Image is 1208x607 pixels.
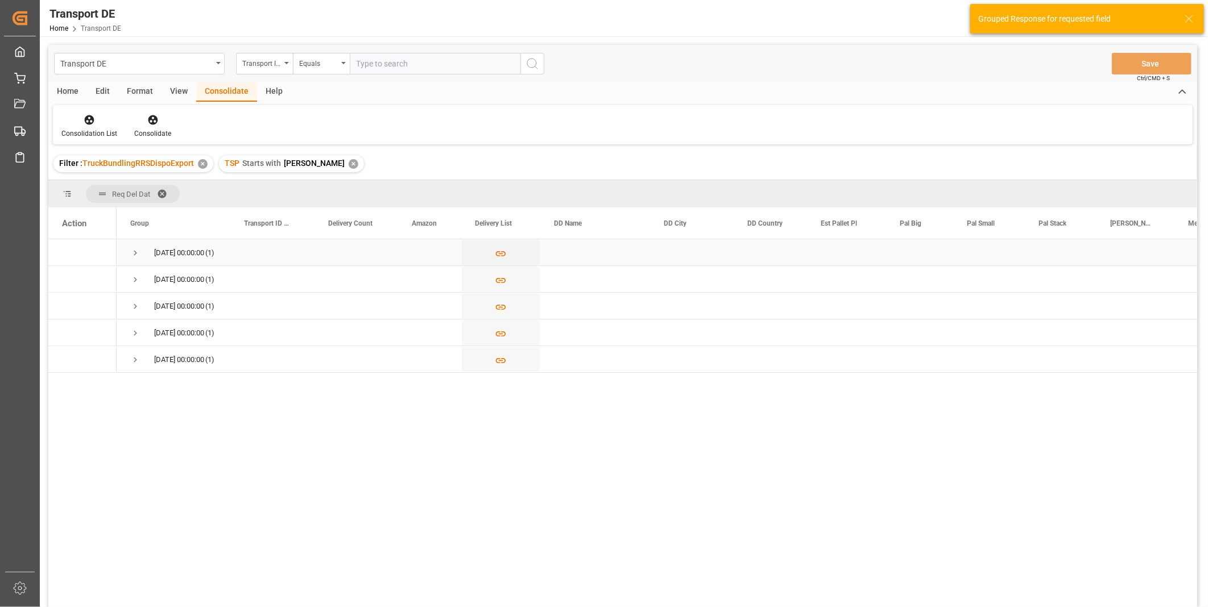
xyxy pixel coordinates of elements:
span: Group [130,219,149,227]
div: Action [62,218,86,228]
div: Equals [299,56,338,69]
span: Pal Stack [1039,219,1066,227]
div: Help [257,82,291,102]
span: Filter : [59,159,82,168]
span: DD City [664,219,686,227]
div: [DATE] 00:00:00 [154,267,204,293]
a: Home [49,24,68,32]
button: open menu [293,53,350,74]
div: Consolidate [196,82,257,102]
span: TruckBundlingRRSDispoExport [82,159,194,168]
span: [PERSON_NAME] [1110,219,1151,227]
div: Grouped Response for requested field [978,13,1174,25]
span: Delivery List [475,219,512,227]
button: Save [1112,53,1192,74]
div: ✕ [349,159,358,169]
div: Consolidation List [61,128,117,139]
div: [DATE] 00:00:00 [154,293,204,319]
div: View [162,82,196,102]
div: Transport DE [60,56,212,70]
div: Edit [87,82,118,102]
span: Transport ID Logward [244,219,291,227]
div: Press SPACE to select this row. [48,346,117,373]
span: TSP [225,159,239,168]
div: [DATE] 00:00:00 [154,320,204,346]
span: Est Pallet Pl [821,219,857,227]
span: Pal Small [967,219,995,227]
span: DD Name [554,219,582,227]
span: (1) [205,267,214,293]
div: [DATE] 00:00:00 [154,347,204,373]
span: Starts with [242,159,281,168]
span: (1) [205,320,214,346]
input: Type to search [350,53,520,74]
span: (1) [205,240,214,266]
div: Press SPACE to select this row. [48,239,117,266]
button: open menu [54,53,225,74]
div: Press SPACE to select this row. [48,319,117,346]
div: Format [118,82,162,102]
div: Home [48,82,87,102]
span: [PERSON_NAME] [284,159,345,168]
button: search button [520,53,544,74]
span: Delivery Count [328,219,373,227]
div: Transport DE [49,5,121,22]
div: Press SPACE to select this row. [48,266,117,293]
div: ✕ [198,159,208,169]
div: Press SPACE to select this row. [48,293,117,319]
span: (1) [205,347,214,373]
button: open menu [236,53,293,74]
div: [DATE] 00:00:00 [154,240,204,266]
div: Transport ID Logward [242,56,281,69]
span: Pal Big [900,219,921,227]
div: Consolidate [134,128,171,139]
span: (1) [205,293,214,319]
span: Amazon [412,219,437,227]
span: Req Del Dat [112,190,150,198]
span: Ctrl/CMD + S [1137,74,1170,82]
span: DD Country [747,219,783,227]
